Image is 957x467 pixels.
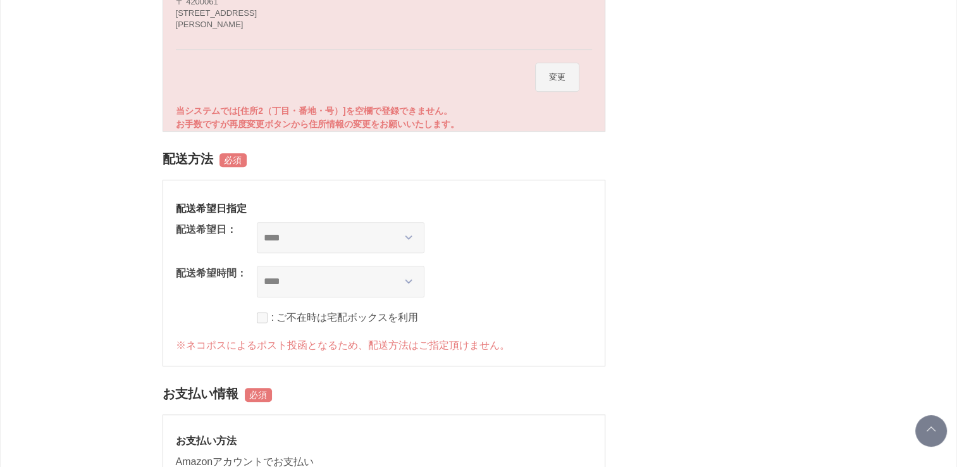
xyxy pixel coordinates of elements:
h2: お支払い情報 [163,379,605,409]
h2: 配送方法 [163,144,605,174]
dt: 配送希望日： [176,222,237,237]
label: : ご不在時は宅配ボックスを利用 [271,312,419,323]
h3: お支払い方法 [176,434,592,447]
h3: 配送希望日指定 [176,202,592,215]
p: ※ネコポスによるポスト投函となるため、配送方法はご指定頂けません。 [176,338,592,353]
p: 当システムでは[住所2（丁目・番地・号）]を空欄で登録できません。 お手数ですが再度変更ボタンから住所情報の変更をお願いいたします。 [176,104,592,131]
button: 変更 [535,63,579,92]
dt: 配送希望時間： [176,266,247,281]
